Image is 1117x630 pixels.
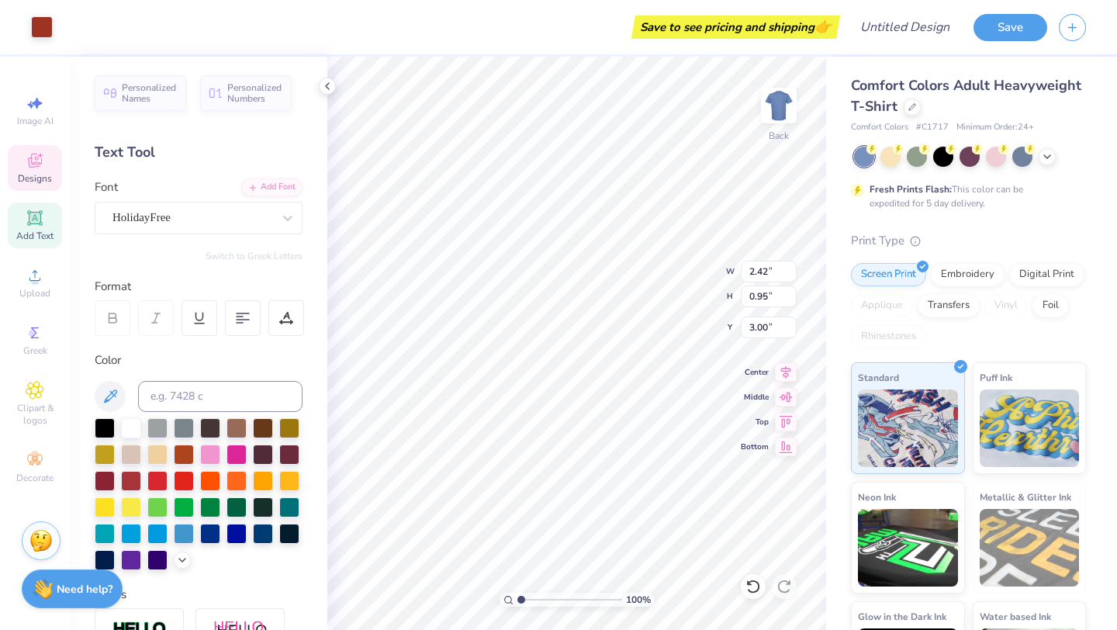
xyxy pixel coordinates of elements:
[741,392,769,403] span: Middle
[741,367,769,378] span: Center
[95,278,304,296] div: Format
[851,325,926,348] div: Rhinestones
[984,294,1028,317] div: Vinyl
[858,369,899,386] span: Standard
[918,294,980,317] div: Transfers
[122,82,177,104] span: Personalized Names
[18,172,52,185] span: Designs
[980,389,1080,467] img: Puff Ink
[858,489,896,505] span: Neon Ink
[1009,263,1084,286] div: Digital Print
[851,294,913,317] div: Applique
[980,608,1051,625] span: Water based Ink
[95,178,118,196] label: Font
[916,121,949,134] span: # C1717
[956,121,1034,134] span: Minimum Order: 24 +
[635,16,836,39] div: Save to see pricing and shipping
[848,12,962,43] input: Untitled Design
[980,489,1071,505] span: Metallic & Glitter Ink
[95,142,303,163] div: Text Tool
[870,183,952,196] strong: Fresh Prints Flash:
[973,14,1047,41] button: Save
[626,593,651,607] span: 100 %
[241,178,303,196] div: Add Font
[870,182,1060,210] div: This color can be expedited for 5 day delivery.
[858,509,958,587] img: Neon Ink
[769,129,789,143] div: Back
[741,417,769,427] span: Top
[16,230,54,242] span: Add Text
[17,115,54,127] span: Image AI
[980,509,1080,587] img: Metallic & Glitter Ink
[95,351,303,369] div: Color
[16,472,54,484] span: Decorate
[23,344,47,357] span: Greek
[851,121,908,134] span: Comfort Colors
[8,402,62,427] span: Clipart & logos
[741,441,769,452] span: Bottom
[851,263,926,286] div: Screen Print
[851,76,1081,116] span: Comfort Colors Adult Heavyweight T-Shirt
[19,287,50,299] span: Upload
[814,17,832,36] span: 👉
[227,82,282,104] span: Personalized Numbers
[206,250,303,262] button: Switch to Greek Letters
[57,582,112,597] strong: Need help?
[95,586,303,604] div: Styles
[980,369,1012,386] span: Puff Ink
[138,381,303,412] input: e.g. 7428 c
[931,263,1005,286] div: Embroidery
[1032,294,1069,317] div: Foil
[763,90,794,121] img: Back
[851,232,1086,250] div: Print Type
[858,389,958,467] img: Standard
[858,608,946,625] span: Glow in the Dark Ink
